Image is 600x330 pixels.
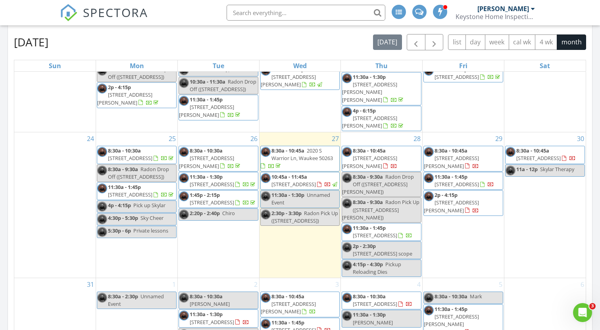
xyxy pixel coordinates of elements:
[271,173,338,188] a: 10:45a - 11:45a [STREET_ADDRESS]
[589,303,596,309] span: 3
[342,107,405,129] a: 4p - 6:15p [STREET_ADDRESS][PERSON_NAME]
[341,32,423,132] td: Go to August 21, 2025
[557,34,586,50] button: month
[190,300,230,307] span: [PERSON_NAME]
[497,278,504,291] a: Go to September 5, 2025
[190,96,223,103] span: 11:30a - 1:45p
[271,293,304,300] span: 8:30a - 10:45a
[448,34,466,50] button: list
[108,191,152,198] span: [STREET_ADDRESS]
[465,34,485,50] button: day
[342,198,419,221] span: Radon Pick Up ([STREET_ADDRESS][PERSON_NAME])
[423,32,504,132] td: Go to August 22, 2025
[423,146,503,172] a: 8:30a - 10:45a [STREET_ADDRESS][PERSON_NAME]
[424,147,434,157] img: img_0058_3.jpg
[373,34,402,50] button: [DATE]
[506,147,515,157] img: img_0058_3.jpg
[260,172,340,190] a: 10:45a - 11:45a [STREET_ADDRESS]
[179,210,189,219] img: img_0058_3.jpg
[271,191,304,198] span: 11:30a - 1:30p
[573,303,592,322] iframe: Intercom live chat
[435,73,479,80] span: [STREET_ADDRESS]
[509,34,536,50] button: cal wk
[575,132,586,145] a: Go to August 30, 2025
[177,32,259,132] td: Go to August 19, 2025
[190,311,249,325] a: 11:30a - 1:30p [STREET_ADDRESS]
[415,278,422,291] a: Go to September 4, 2025
[579,278,586,291] a: Go to September 6, 2025
[108,183,175,198] a: 11:30a - 1:45p [STREET_ADDRESS]
[504,32,586,132] td: Go to August 23, 2025
[342,173,414,195] span: Radon Drop Off ([STREET_ADDRESS][PERSON_NAME])
[516,147,576,162] a: 8:30a - 10:45a [STREET_ADDRESS]
[179,191,189,201] img: img_0058_3.jpg
[260,146,340,172] a: 8:30a - 10:45a 2020 S Warrior Ln, Waukee 50263
[485,34,509,50] button: week
[423,172,503,190] a: 11:30a - 1:45p [STREET_ADDRESS]
[190,147,223,154] span: 8:30a - 10:30a
[259,132,341,278] td: Go to August 27, 2025
[342,292,421,309] a: 8:30a - 10:30a [STREET_ADDRESS]
[97,146,177,164] a: 8:30a - 10:30a [STREET_ADDRESS]
[97,293,107,303] img: img_0058_3.jpg
[261,173,271,183] img: img_0058_3.jpg
[342,106,421,132] a: 4p - 6:15p [STREET_ADDRESS][PERSON_NAME]
[97,166,107,175] img: img_0058_3.jpg
[97,214,107,224] img: img_0058_3.jpg
[222,65,236,72] span: Hyper
[179,78,189,88] img: img_0058_3.jpg
[190,181,234,188] span: [STREET_ADDRESS]
[190,65,220,72] span: 7:30a - 9:30a
[47,60,63,71] a: Sunday
[423,65,503,82] a: 11:30a - 1:30p [STREET_ADDRESS]
[249,132,259,145] a: Go to August 26, 2025
[353,311,386,318] span: 11:30a - 1:30p
[342,155,397,169] span: [STREET_ADDRESS][PERSON_NAME]
[540,166,574,173] span: Skylar Therapy
[424,191,479,214] a: 2p - 4:15p [STREET_ADDRESS][PERSON_NAME]
[108,147,141,154] span: 8:30a - 10:30a
[424,155,479,169] span: [STREET_ADDRESS][PERSON_NAME]
[108,293,138,300] span: 8:30a - 2:30p
[97,182,177,200] a: 11:30a - 1:45p [STREET_ADDRESS]
[494,132,504,145] a: Go to August 29, 2025
[342,293,352,303] img: img_0058_3.jpg
[190,78,256,93] span: Radon Drop Off ([STREET_ADDRESS])
[190,319,234,326] span: [STREET_ADDRESS]
[108,84,131,91] span: 2p - 4:15p
[292,60,308,71] a: Wednesday
[353,147,386,154] span: 8:30a - 10:45a
[374,60,389,71] a: Thursday
[334,278,340,291] a: Go to September 3, 2025
[435,191,458,198] span: 2p - 4:15p
[477,5,529,13] div: [PERSON_NAME]
[83,4,148,21] span: SPECTORA
[341,132,423,278] td: Go to August 28, 2025
[424,293,434,303] img: img_0058_3.jpg
[190,173,223,180] span: 11:30a - 1:30p
[353,242,376,250] span: 2p - 2:30p
[261,147,333,169] a: 8:30a - 10:45a 2020 S Warrior Ln, Waukee 50263
[261,210,271,219] img: img_0058_3.jpg
[108,155,152,162] span: [STREET_ADDRESS]
[190,199,234,206] span: [STREET_ADDRESS]
[179,96,189,106] img: img_0058_3.jpg
[261,191,271,201] img: img_0058_3.jpg
[271,147,333,162] span: 2020 S Warrior Ln, Waukee 50263
[260,65,340,90] a: 11:30a - 1:45p [STREET_ADDRESS][PERSON_NAME]
[97,147,107,157] img: img_0058_3.jpg
[190,311,223,318] span: 11:30a - 1:30p
[353,198,383,206] span: 8:30a - 9:30a
[108,293,164,307] span: Unnamed Event
[342,114,397,129] span: [STREET_ADDRESS][PERSON_NAME]
[271,147,304,154] span: 8:30a - 10:45a
[271,191,330,206] span: Unnamed Event
[342,223,421,241] a: 11:30a - 1:45p [STREET_ADDRESS]
[353,232,397,239] span: [STREET_ADDRESS]
[211,60,226,71] a: Tuesday
[435,181,479,188] span: [STREET_ADDRESS]
[342,72,421,105] a: 11:30a - 1:30p [STREET_ADDRESS][PERSON_NAME][PERSON_NAME]
[261,300,316,315] span: [STREET_ADDRESS][PERSON_NAME]
[261,147,271,157] img: img_0058_3.jpg
[407,34,425,50] button: Previous month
